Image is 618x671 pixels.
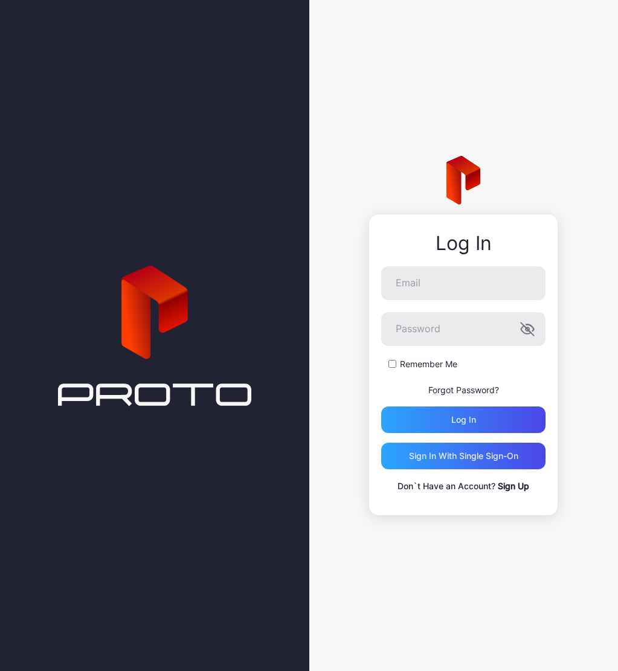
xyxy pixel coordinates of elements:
label: Remember Me [400,358,457,370]
button: Log in [381,406,546,433]
button: Sign in With Single Sign-On [381,443,546,469]
a: Sign Up [498,481,529,491]
input: Password [381,312,546,346]
div: Log in [451,415,476,425]
div: Log In [381,233,546,254]
input: Email [381,266,546,300]
div: Sign in With Single Sign-On [409,451,518,461]
a: Forgot Password? [428,385,499,395]
button: Password [520,322,535,336]
p: Don`t Have an Account? [381,479,546,493]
